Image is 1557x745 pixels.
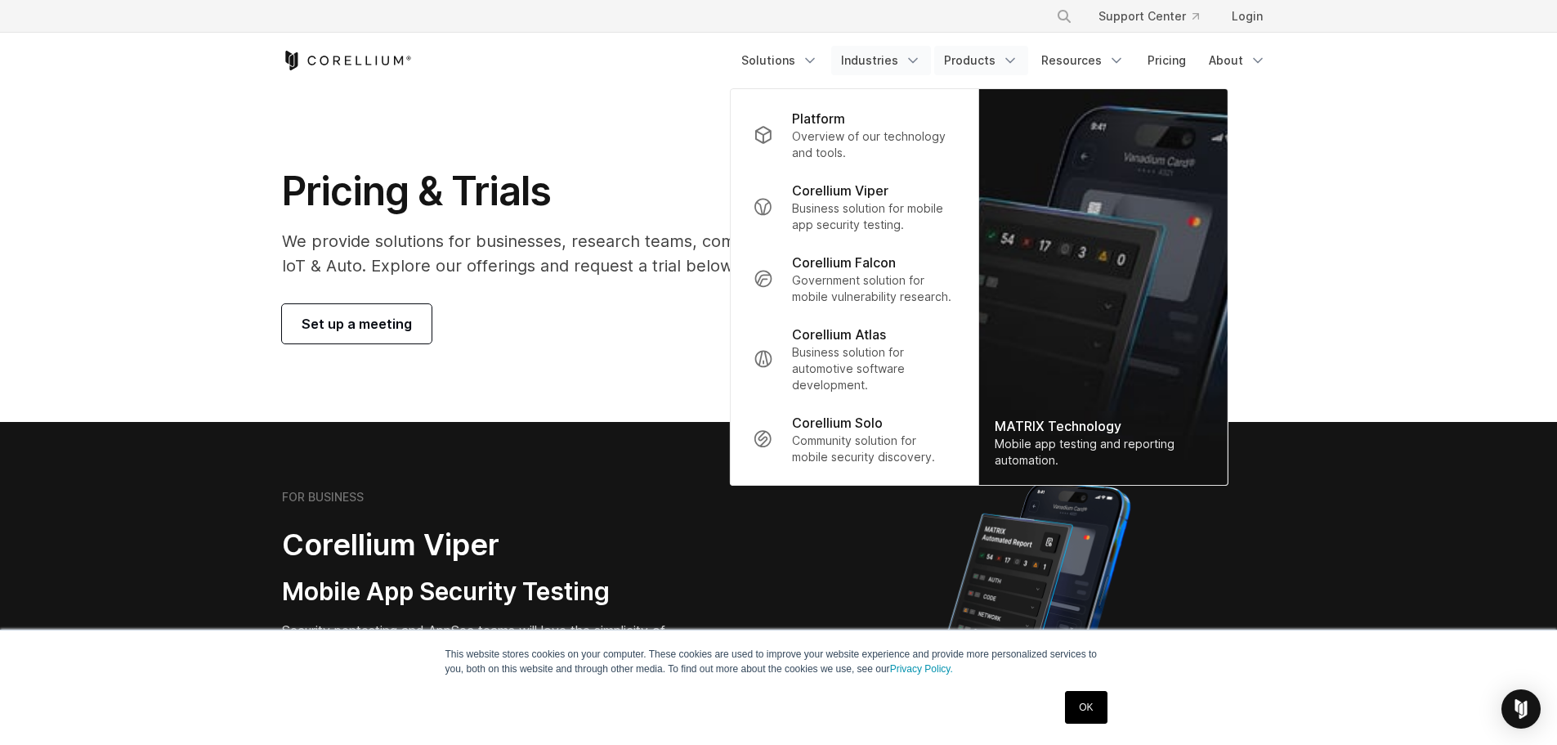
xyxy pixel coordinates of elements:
[934,46,1028,75] a: Products
[792,433,955,465] p: Community solution for mobile security discovery.
[1219,2,1276,31] a: Login
[1049,2,1079,31] button: Search
[1085,2,1212,31] a: Support Center
[740,171,968,243] a: Corellium Viper Business solution for mobile app security testing.
[740,243,968,315] a: Corellium Falcon Government solution for mobile vulnerability research.
[732,46,828,75] a: Solutions
[995,436,1210,469] div: Mobile app testing and reporting automation.
[282,167,933,216] h1: Pricing & Trials
[831,46,931,75] a: Industries
[740,99,968,171] a: Platform Overview of our technology and tools.
[792,272,955,305] p: Government solution for mobile vulnerability research.
[1501,689,1541,729] div: Open Intercom Messenger
[792,109,845,128] p: Platform
[1036,2,1276,31] div: Navigation Menu
[282,51,412,70] a: Corellium Home
[282,621,700,680] p: Security pentesting and AppSec teams will love the simplicity of automated report generation comb...
[732,46,1276,75] div: Navigation Menu
[792,128,955,161] p: Overview of our technology and tools.
[740,315,968,403] a: Corellium Atlas Business solution for automotive software development.
[282,229,933,278] p: We provide solutions for businesses, research teams, community individuals, and IoT & Auto. Explo...
[792,253,896,272] p: Corellium Falcon
[792,325,886,344] p: Corellium Atlas
[445,647,1112,676] p: This website stores cookies on your computer. These cookies are used to improve your website expe...
[302,314,412,334] span: Set up a meeting
[282,527,700,563] h2: Corellium Viper
[995,416,1210,436] div: MATRIX Technology
[1199,46,1276,75] a: About
[978,89,1227,485] img: Matrix_WebNav_1x
[792,413,883,433] p: Corellium Solo
[792,200,955,233] p: Business solution for mobile app security testing.
[1138,46,1196,75] a: Pricing
[792,344,955,393] p: Business solution for automotive software development.
[282,577,700,608] h3: Mobile App Security Testing
[890,663,953,675] a: Privacy Policy.
[978,89,1227,485] a: MATRIX Technology Mobile app testing and reporting automation.
[1065,691,1107,724] a: OK
[282,490,364,505] h6: FOR BUSINESS
[1031,46,1134,75] a: Resources
[740,403,968,475] a: Corellium Solo Community solution for mobile security discovery.
[792,181,888,200] p: Corellium Viper
[282,304,432,343] a: Set up a meeting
